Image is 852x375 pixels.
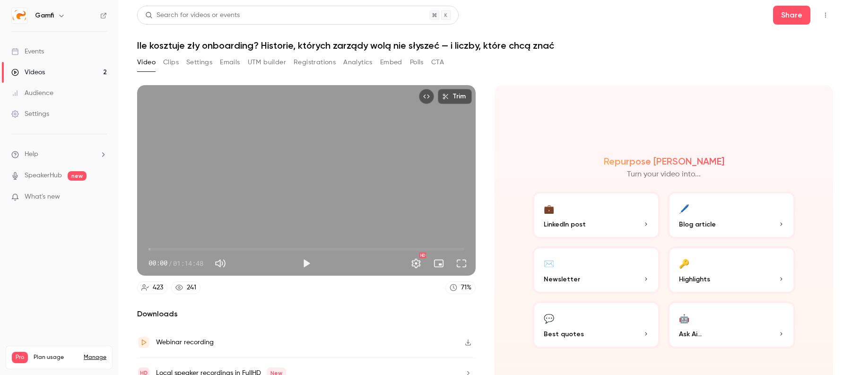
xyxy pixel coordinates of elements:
[679,311,689,325] div: 🤖
[544,201,554,216] div: 💼
[220,55,240,70] button: Emails
[668,246,795,294] button: 🔑Highlights
[544,311,554,325] div: 💬
[532,246,660,294] button: ✉️Newsletter
[431,55,444,70] button: CTA
[153,283,163,293] div: 423
[137,308,476,320] h2: Downloads
[668,192,795,239] button: 🖊️Blog article
[380,55,402,70] button: Embed
[248,55,286,70] button: UTM builder
[137,281,167,294] a: 423
[410,55,424,70] button: Polls
[187,283,196,293] div: 241
[11,68,45,77] div: Videos
[137,40,833,51] h1: Ile kosztuje zły onboarding? Historie, których zarządy wolą nie słyszeć — i liczby, które chcą znać
[668,301,795,349] button: 🤖Ask Ai...
[12,352,28,363] span: Pro
[171,281,200,294] a: 241
[11,88,53,98] div: Audience
[679,219,716,229] span: Blog article
[679,274,710,284] span: Highlights
[773,6,810,25] button: Share
[25,192,60,202] span: What's new
[148,258,167,268] span: 00:00
[818,8,833,23] button: Top Bar Actions
[84,354,106,361] a: Manage
[343,55,373,70] button: Analytics
[445,281,476,294] a: 71%
[294,55,336,70] button: Registrations
[297,254,316,273] button: Play
[11,149,107,159] li: help-dropdown-opener
[12,8,27,23] img: Gamfi
[429,254,448,273] button: Turn on miniplayer
[173,258,203,268] span: 01:14:48
[168,258,172,268] span: /
[532,301,660,349] button: 💬Best quotes
[452,254,471,273] button: Full screen
[419,89,434,104] button: Embed video
[544,256,554,270] div: ✉️
[544,329,584,339] span: Best quotes
[137,55,156,70] button: Video
[211,254,230,273] button: Mute
[11,47,44,56] div: Events
[604,156,724,167] h2: Repurpose [PERSON_NAME]
[25,171,62,181] a: SpeakerHub
[35,11,54,20] h6: Gamfi
[148,258,203,268] div: 00:00
[25,149,38,159] span: Help
[438,89,472,104] button: Trim
[163,55,179,70] button: Clips
[156,337,214,348] div: Webinar recording
[407,254,426,273] button: Settings
[532,192,660,239] button: 💼LinkedIn post
[11,109,49,119] div: Settings
[461,283,471,293] div: 71 %
[544,274,580,284] span: Newsletter
[679,201,689,216] div: 🖊️
[145,10,240,20] div: Search for videos or events
[679,256,689,270] div: 🔑
[68,171,87,181] span: new
[544,219,586,229] span: LinkedIn post
[186,55,212,70] button: Settings
[627,169,701,180] p: Turn your video into...
[419,253,426,258] div: HD
[679,329,702,339] span: Ask Ai...
[34,354,78,361] span: Plan usage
